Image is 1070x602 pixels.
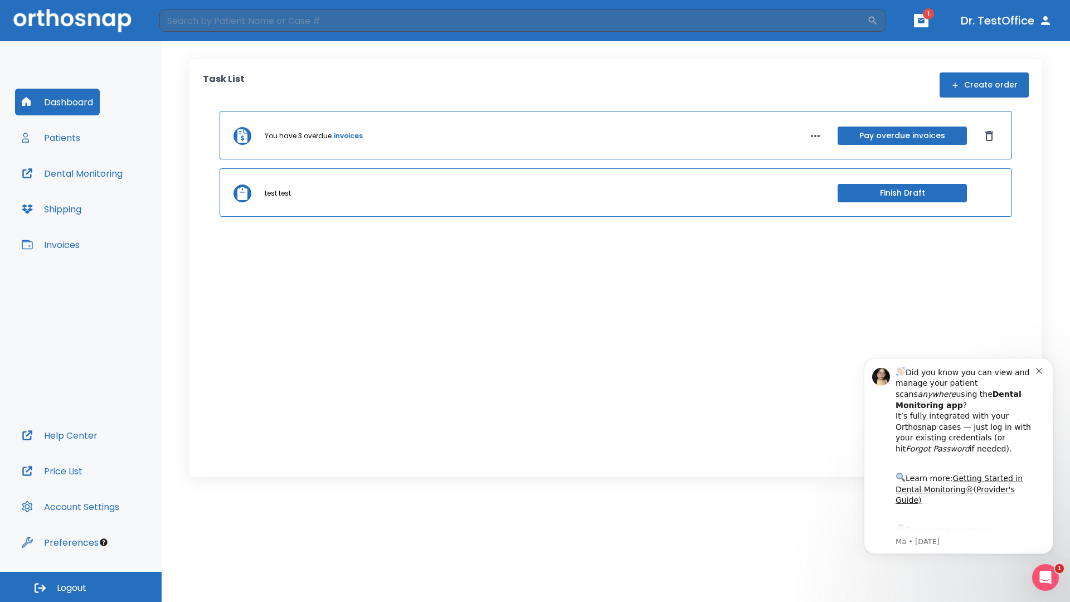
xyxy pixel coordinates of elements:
[265,131,332,141] p: You have 3 overdue
[48,185,148,205] a: App Store
[334,131,363,141] a: invoices
[847,341,1070,572] iframe: Intercom notifications message
[15,422,104,449] button: Help Center
[923,8,934,20] span: 1
[15,231,86,258] button: Invoices
[15,458,89,484] button: Price List
[15,124,87,151] button: Patients
[838,127,967,145] button: Pay overdue invoices
[15,160,129,187] button: Dental Monitoring
[48,182,189,239] div: Download the app: | ​ Let us know if you need help getting started!
[15,89,100,115] button: Dashboard
[99,537,109,547] div: Tooltip anchor
[189,24,198,33] button: Dismiss notification
[940,72,1029,98] button: Create order
[838,184,967,202] button: Finish Draft
[15,529,105,556] button: Preferences
[203,72,245,98] p: Task List
[15,196,88,222] button: Shipping
[159,9,867,32] input: Search by Patient Name or Case #
[13,9,132,32] img: Orthosnap
[48,196,189,206] p: Message from Ma, sent 4w ago
[265,188,291,198] p: test test
[1032,564,1059,591] iframe: Intercom live chat
[1055,564,1064,573] span: 1
[956,11,1057,31] button: Dr. TestOffice
[980,127,998,145] button: Dismiss
[57,582,86,594] span: Logout
[15,493,126,520] button: Account Settings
